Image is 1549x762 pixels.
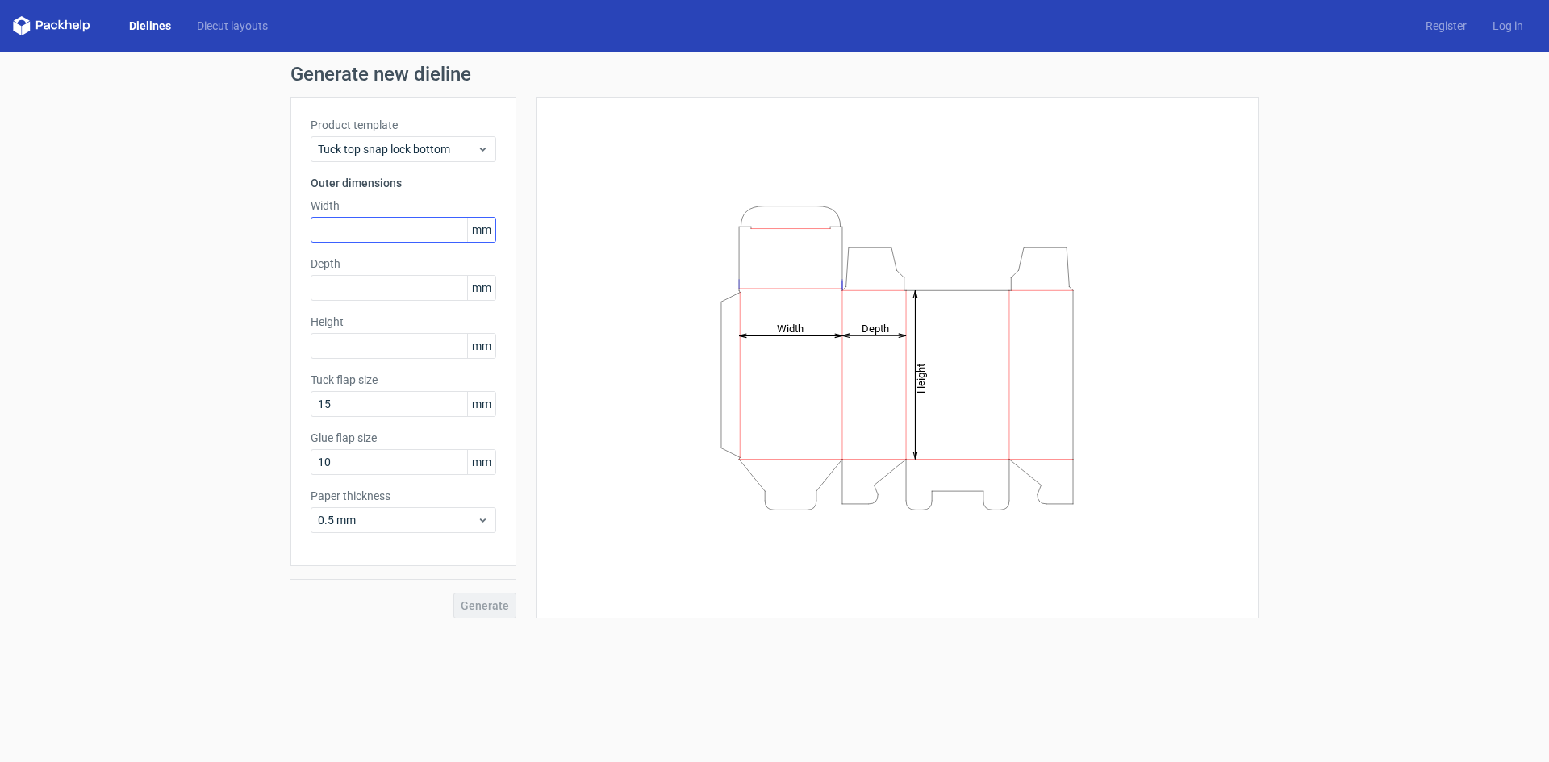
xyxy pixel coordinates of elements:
tspan: Height [915,363,927,393]
span: mm [467,450,495,474]
span: Tuck top snap lock bottom [318,141,477,157]
label: Product template [311,117,496,133]
h3: Outer dimensions [311,175,496,191]
label: Paper thickness [311,488,496,504]
span: mm [467,218,495,242]
label: Height [311,314,496,330]
label: Tuck flap size [311,372,496,388]
a: Diecut layouts [184,18,281,34]
tspan: Depth [862,322,889,334]
span: mm [467,276,495,300]
span: mm [467,392,495,416]
label: Glue flap size [311,430,496,446]
h1: Generate new dieline [290,65,1259,84]
a: Register [1413,18,1480,34]
a: Log in [1480,18,1536,34]
tspan: Width [777,322,804,334]
span: mm [467,334,495,358]
a: Dielines [116,18,184,34]
label: Depth [311,256,496,272]
span: 0.5 mm [318,512,477,528]
label: Width [311,198,496,214]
